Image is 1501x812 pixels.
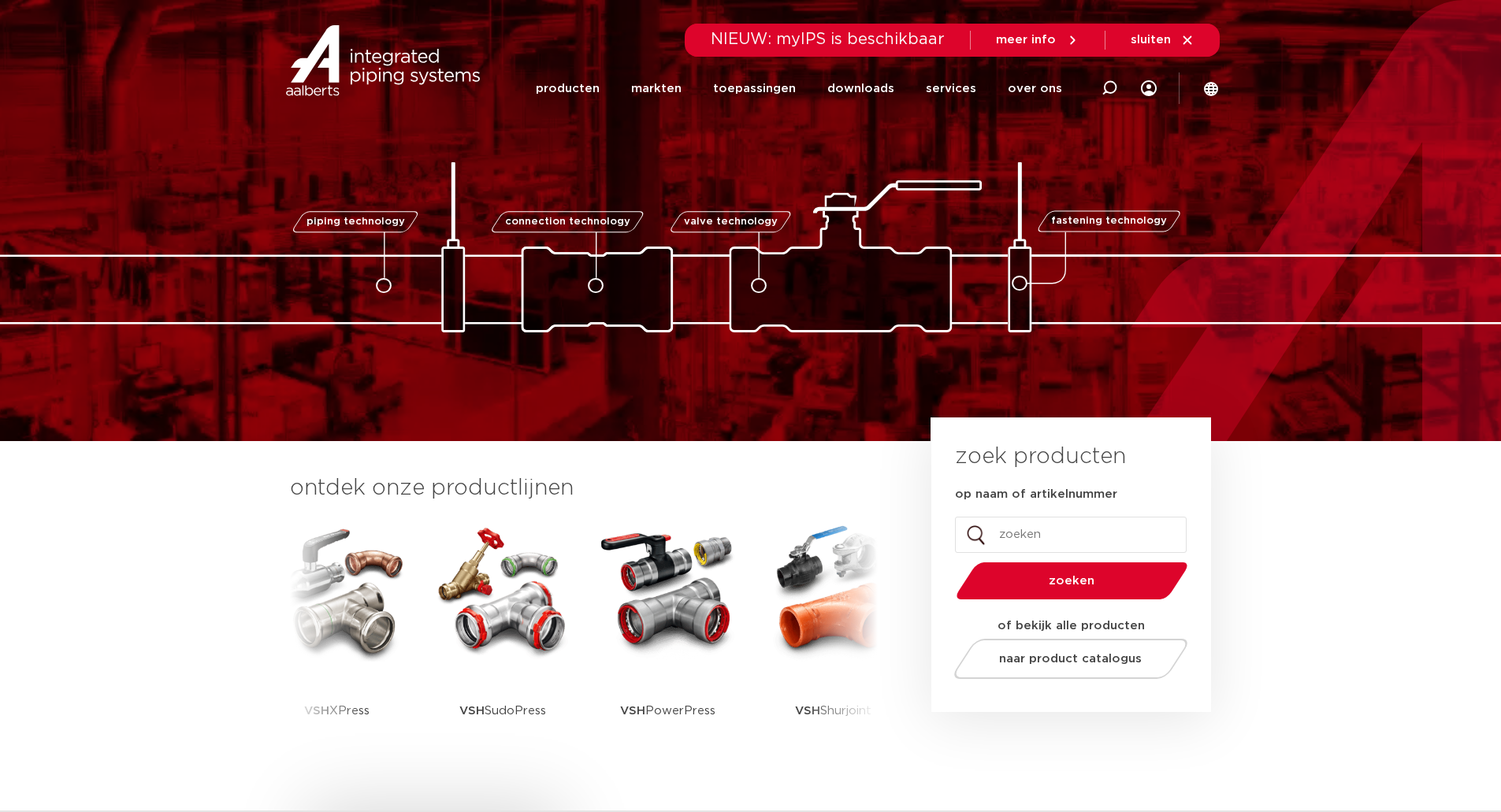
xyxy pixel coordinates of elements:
[620,662,715,760] p: PowerPress
[631,57,682,121] a: markten
[266,520,408,760] a: VSHXPress
[763,520,905,760] a: VSHShurjoint
[290,473,878,504] h3: ontdek onze productlijnen
[955,441,1126,473] h3: zoek producten
[949,561,1194,601] button: zoeken
[504,217,630,227] span: connection technology
[955,487,1117,502] label: op naam of artikelnummer
[1141,57,1157,121] div: my IPS
[996,34,1056,46] span: meer info
[432,520,574,760] a: VSHSudoPress
[949,639,1191,679] a: naar product catalogus
[998,620,1145,632] strong: of bekijk alle producten
[1051,217,1167,227] span: fastening technology
[711,32,945,47] span: NIEUW: myIPS is beschikbaar
[597,520,739,760] a: VSHPowerPress
[795,662,871,760] p: Shurjoint
[684,217,778,227] span: valve technology
[795,705,820,717] strong: VSH
[955,517,1187,553] input: zoeken
[997,575,1147,587] span: zoeken
[1131,33,1194,47] a: sluiten
[304,705,329,717] strong: VSH
[459,705,485,717] strong: VSH
[304,662,370,760] p: XPress
[307,217,405,227] span: piping technology
[827,57,894,121] a: downloads
[926,57,976,121] a: services
[620,705,645,717] strong: VSH
[1131,34,1171,46] span: sluiten
[1008,57,1062,121] a: over ons
[713,57,796,121] a: toepassingen
[996,33,1079,47] a: meer info
[536,57,1062,121] nav: Menu
[459,662,546,760] p: SudoPress
[999,653,1142,665] span: naar product catalogus
[536,57,600,121] a: producten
